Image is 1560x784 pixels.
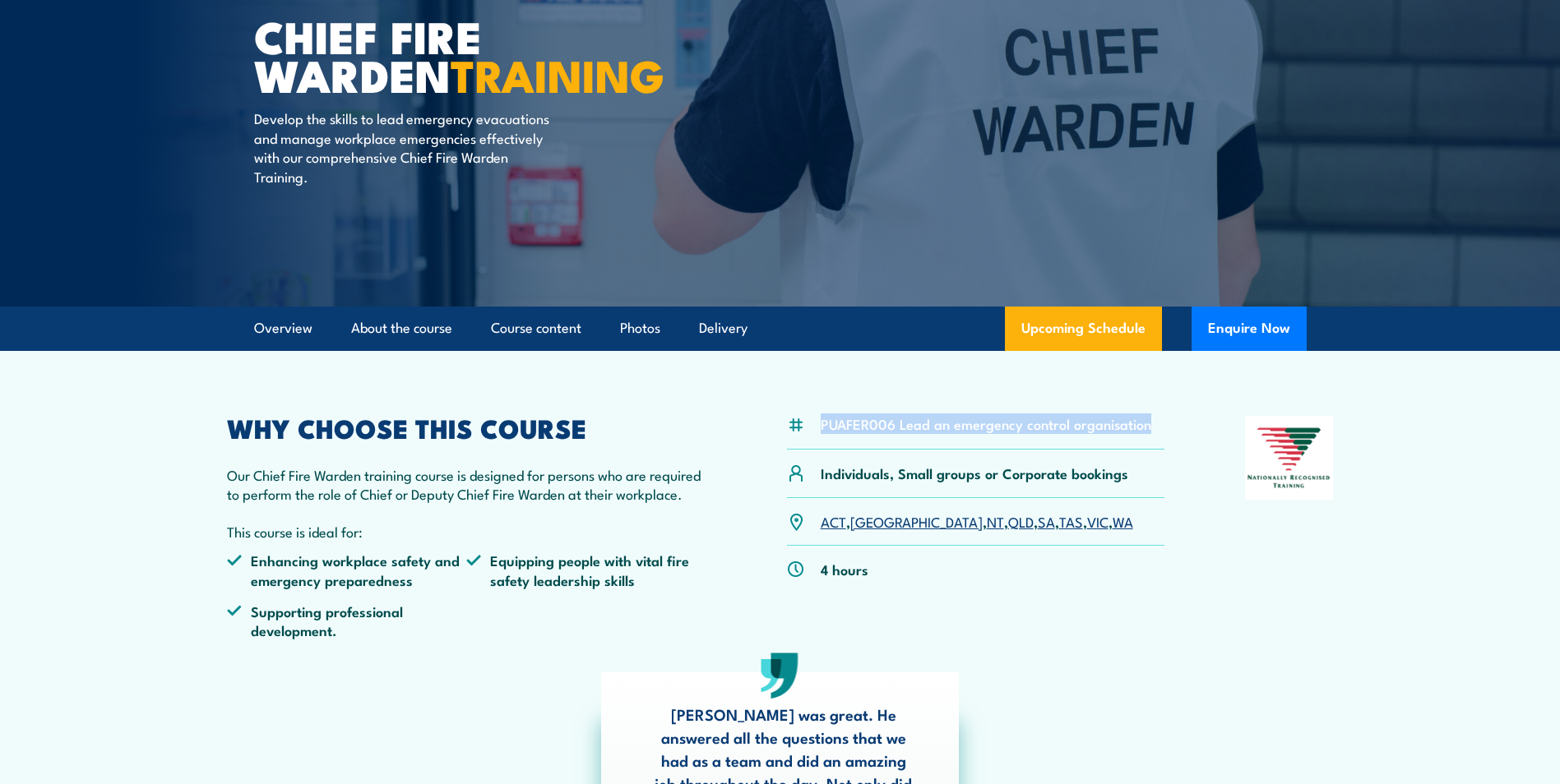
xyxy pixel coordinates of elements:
[821,511,846,531] a: ACT
[491,307,581,350] a: Course content
[1059,511,1083,531] a: TAS
[850,511,983,531] a: [GEOGRAPHIC_DATA]
[1008,511,1034,531] a: QLD
[254,307,312,350] a: Overview
[1038,511,1055,531] a: SA
[227,551,467,589] li: Enhancing workplace safety and emergency preparedness
[821,512,1133,531] p: , , , , , , ,
[254,108,554,186] p: Develop the skills to lead emergency evacuations and manage workplace emergencies effectively wit...
[351,307,452,350] a: About the course
[1005,307,1162,351] a: Upcoming Schedule
[821,414,1151,433] li: PUAFER006 Lead an emergency control organisation
[987,511,1004,531] a: NT
[227,602,467,640] li: Supporting professional development.
[821,560,868,579] p: 4 hours
[1087,511,1109,531] a: VIC
[451,39,664,108] strong: TRAINING
[254,16,660,93] h1: Chief Fire Warden
[227,465,707,504] p: Our Chief Fire Warden training course is designed for persons who are required to perform the rol...
[1113,511,1133,531] a: WA
[227,522,707,541] p: This course is ideal for:
[699,307,748,350] a: Delivery
[466,551,706,589] li: Equipping people with vital fire safety leadership skills
[620,307,660,350] a: Photos
[1192,307,1307,351] button: Enquire Now
[1245,416,1334,500] img: Nationally Recognised Training logo.
[821,463,1128,482] p: Individuals, Small groups or Corporate bookings
[227,416,707,439] h2: WHY CHOOSE THIS COURSE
